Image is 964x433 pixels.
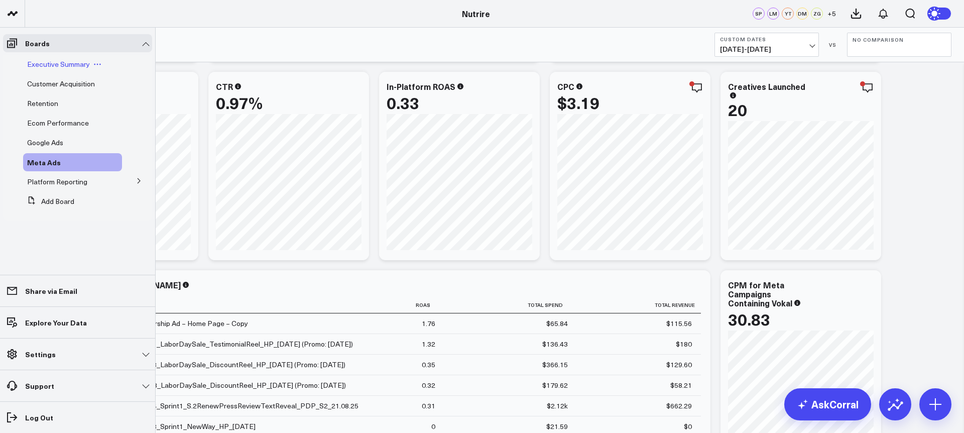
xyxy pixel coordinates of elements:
[27,118,89,128] span: Ecom Performance
[684,421,692,431] div: $0
[27,157,61,167] span: Meta Ads
[23,192,74,210] button: Add Board
[827,10,836,17] span: + 5
[216,93,263,112] div: 0.97%
[27,178,87,186] a: Platform Reporting
[767,8,779,20] div: LM
[3,408,152,426] a: Log Out
[728,81,805,92] div: Creatives Launched
[431,421,435,431] div: 0
[542,380,568,390] div: $179.62
[728,100,747,119] div: 20
[25,39,50,47] p: Boards
[462,8,490,19] a: Nutrire
[422,360,435,370] div: 0.35
[546,421,568,431] div: $21.59
[422,380,435,390] div: 0.32
[720,36,813,42] b: Custom Dates
[753,8,765,20] div: SP
[666,401,692,411] div: $662.29
[27,139,63,147] a: Google Ads
[25,382,54,390] p: Support
[666,360,692,370] div: $129.60
[542,339,568,349] div: $136.43
[27,80,95,88] a: Customer Acquisition
[825,8,837,20] button: +5
[547,401,568,411] div: $2.12k
[670,380,692,390] div: $58.21
[557,93,599,112] div: $3.19
[27,158,61,166] a: Meta Ads
[557,81,574,92] div: CPC
[45,380,346,390] div: Vokal_RMK_Sales_US_set2_video3_LaborDaySale_DiscountReel_HP_[DATE] (Promo: [DATE])
[216,81,233,92] div: CTR
[27,79,95,88] span: Customer Acquisition
[422,339,435,349] div: 1.32
[676,339,692,349] div: $180
[27,60,90,68] a: Executive Summary
[728,310,770,328] div: 30.83
[782,8,794,20] div: YT
[368,297,444,313] th: Roas
[45,360,345,370] div: Vokal_ACQ_Sales_US_set2_video3_LaborDaySale_DiscountReel_HP_[DATE] (Promo: [DATE])
[714,33,819,57] button: Custom Dates[DATE]-[DATE]
[796,8,808,20] div: DM
[546,318,568,329] div: $65.84
[25,413,53,421] p: Log Out
[720,45,813,53] span: [DATE] - [DATE]
[577,297,701,313] th: Total Revenue
[27,98,58,108] span: Retention
[45,339,353,349] div: Vokal_ACQ_Sales_US_set2_video1_LaborDaySale_TestimonialReel_HP_[DATE] (Promo: [DATE])
[27,177,87,186] span: Platform Reporting
[824,42,842,48] div: VS
[387,81,455,92] div: In-Platform ROAS
[27,59,90,69] span: Executive Summary
[784,388,871,420] a: AskCorral
[422,318,435,329] div: 1.76
[27,119,89,127] a: Ecom Performance
[27,99,58,107] a: Retention
[25,318,87,327] p: Explore Your Data
[542,360,568,370] div: $366.15
[45,401,358,411] div: Vokal_ACQ_Sales_US_set1_video4_Sprint1_S.2RenewPressReviewTextReveal_PDP_S2_21.08.25
[25,350,56,358] p: Settings
[853,37,946,43] b: No Comparison
[422,401,435,411] div: 0.31
[387,93,419,112] div: 0.33
[728,279,792,308] div: CPM for Meta Campaigns Containing Vokal
[811,8,823,20] div: ZG
[45,297,368,313] th: Ad Name
[666,318,692,329] div: $115.56
[27,138,63,147] span: Google Ads
[847,33,951,57] button: No Comparison
[444,297,576,313] th: Total Spend
[25,287,77,295] p: Share via Email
